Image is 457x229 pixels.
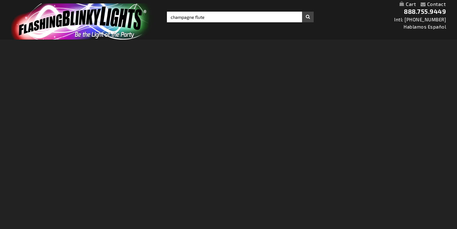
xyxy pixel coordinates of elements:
input: What are you looking for? [167,12,314,22]
a: Intl: [PHONE_NUMBER] [394,17,446,22]
span: Hablamos Español [404,24,446,30]
a: 888.755.9449 [404,8,446,15]
a: Contact [427,1,446,7]
button: Search [302,12,314,22]
img: FlashingBlinkyLights.com [11,3,153,40]
a: store logo [6,3,157,40]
